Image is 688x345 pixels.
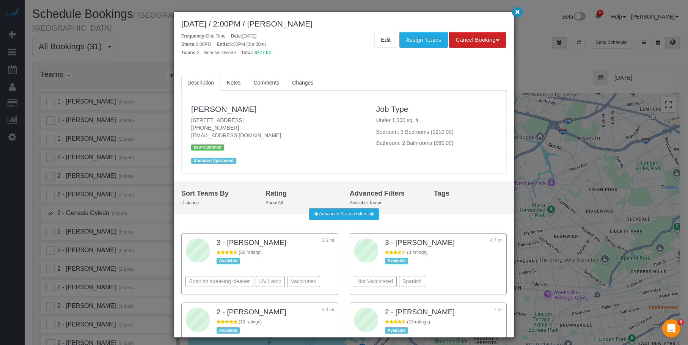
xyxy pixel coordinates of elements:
button: Cancel Booking [449,32,506,48]
a: Description [181,75,220,91]
div: 7 mi [484,307,503,319]
div: UV Lamp [256,276,285,287]
small: Available Teams [350,200,382,205]
div: 4.7 mi [484,237,503,249]
span: $277.64 [254,50,271,55]
span: Notes [227,80,241,86]
a: [PERSON_NAME] [191,105,257,113]
p: Under 1,000 sq. ft. [376,116,497,124]
strong: Total: [241,50,253,55]
a: 2 - [PERSON_NAME] [217,308,286,316]
div: Advanced Filters [350,189,423,199]
a: Comments [248,75,286,91]
div: Available [385,327,408,333]
a: Notes [221,75,247,91]
span: Comments [254,80,280,86]
strong: Ends: [217,42,229,47]
div: [DATE] [231,33,257,39]
div: 3.6 mi [315,237,334,249]
p: Bedroom: 3 Bedrooms ($210.00) [376,128,497,136]
iframe: Intercom live chat [662,319,680,337]
div: Spanish speaking cleaner [185,276,253,287]
strong: Frequency: [181,33,206,39]
a: 3 - [PERSON_NAME] [385,238,455,246]
a: Edit [374,32,397,48]
div: Available [217,327,240,333]
div: Vaccinated [287,276,320,287]
span: (36 ratings) [239,250,262,255]
p: new customer [191,144,224,151]
div: 5:30PM (3hr 30m) [217,41,266,48]
div: One Time [181,33,226,39]
div: Available [385,258,408,264]
small: Show All [265,200,283,205]
div: [DATE] / 2:00PM / [PERSON_NAME] [181,19,507,28]
a: 2 - [PERSON_NAME] [385,308,455,316]
div: 2 - Genesis Oviedo [181,50,236,56]
div: 5.3 mi [315,307,334,319]
strong: Date: [231,33,242,39]
a: Changes [286,75,319,91]
span: (12 ratings) [239,319,262,325]
div: 2:00PM [181,41,211,48]
span: (3 ratings) [407,250,427,255]
span: Description [187,80,214,86]
div: Not Vaccinated [354,276,397,287]
strong: Starts: [181,42,196,47]
h3: Job Type [376,105,497,113]
div: Available [217,258,240,264]
button: Advanced Search Filters [309,208,379,220]
span: Standard Apartment [191,158,236,164]
span: 6 [678,319,684,325]
a: 3 - [PERSON_NAME] [217,238,286,246]
span: (13 ratings) [407,319,430,325]
p: Bathroom: 2 Bathrooms ($60.00) [376,139,497,147]
div: Spanish [399,276,425,287]
button: Assign Teams [399,32,448,48]
div: Rating [265,189,338,199]
div: Sort Teams By [181,189,254,199]
strong: Teams: [181,50,197,55]
p: [STREET_ADDRESS] [PHONE_NUMBER] [EMAIL_ADDRESS][DOMAIN_NAME] [191,116,365,139]
span: Advanced Search Filters [319,211,369,216]
span: Changes [292,80,313,86]
small: Distance [181,200,199,205]
div: Tags [434,189,507,199]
